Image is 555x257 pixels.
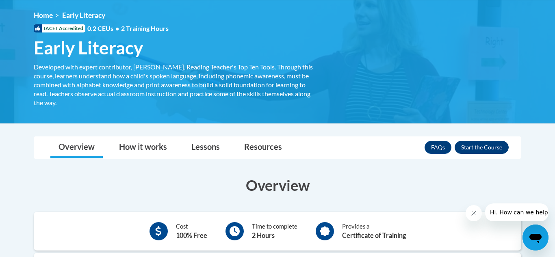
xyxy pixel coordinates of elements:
b: 100% Free [176,231,207,239]
span: • [115,24,119,32]
span: Early Literacy [62,11,105,19]
a: Overview [50,137,103,158]
div: Time to complete [252,222,297,240]
a: How it works [111,137,175,158]
b: Certificate of Training [342,231,406,239]
span: Early Literacy [34,37,143,58]
div: Developed with expert contributor, [PERSON_NAME], Reading Teacher's Top Ten Tools. Through this c... [34,63,314,107]
span: Hi. How can we help? [5,6,66,12]
b: 2 Hours [252,231,275,239]
a: Home [34,11,53,19]
span: 0.2 CEUs [87,24,169,33]
span: 2 Training Hours [121,24,169,32]
div: Provides a [342,222,406,240]
a: Resources [236,137,290,158]
h3: Overview [34,175,521,195]
iframe: Close message [466,205,482,221]
a: FAQs [425,141,451,154]
span: IACET Accredited [34,24,85,32]
a: Lessons [183,137,228,158]
button: Enroll [455,141,509,154]
iframe: Message from company [485,203,548,221]
iframe: Button to launch messaging window [522,225,548,251]
div: Cost [176,222,207,240]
